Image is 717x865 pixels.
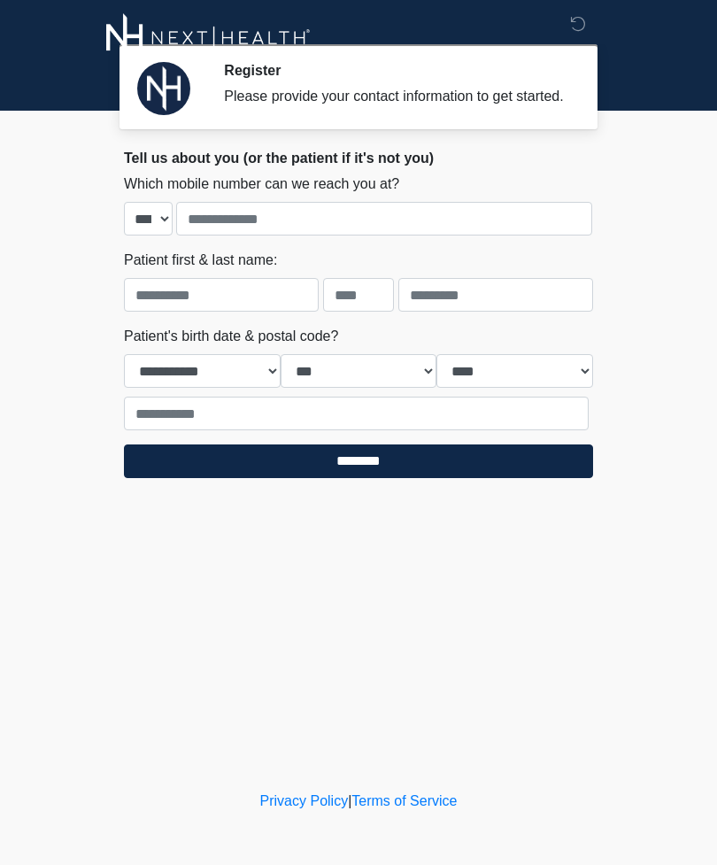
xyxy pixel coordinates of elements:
img: Next-Health Logo [106,13,311,62]
img: Agent Avatar [137,62,190,115]
label: Patient first & last name: [124,250,277,271]
div: Please provide your contact information to get started. [224,86,567,107]
h2: Tell us about you (or the patient if it's not you) [124,150,593,166]
a: Privacy Policy [260,793,349,808]
label: Patient's birth date & postal code? [124,326,338,347]
a: Terms of Service [351,793,457,808]
a: | [348,793,351,808]
label: Which mobile number can we reach you at? [124,174,399,195]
